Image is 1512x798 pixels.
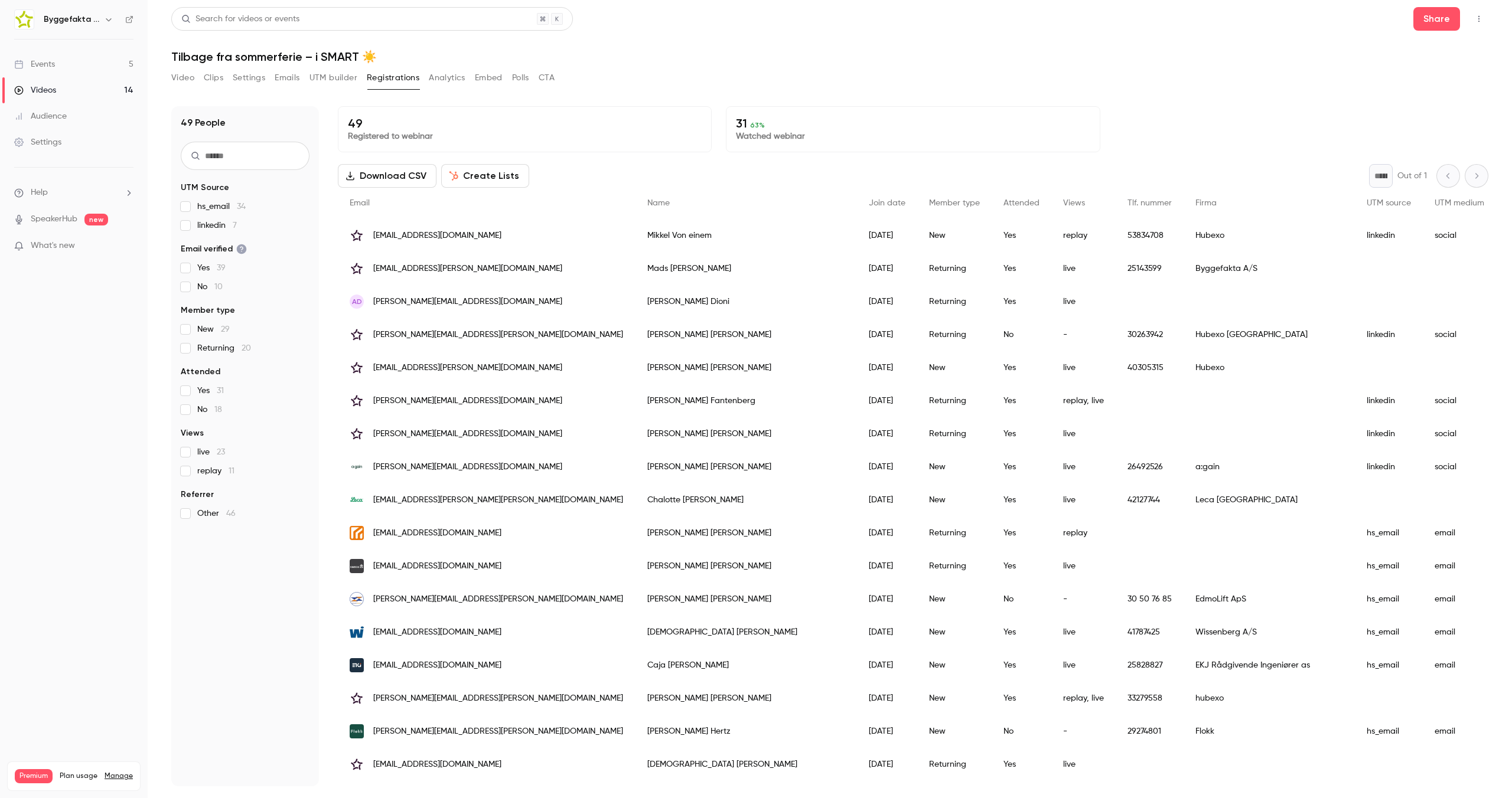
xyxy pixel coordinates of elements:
span: [PERSON_NAME][EMAIL_ADDRESS][PERSON_NAME][DOMAIN_NAME] [373,593,623,606]
div: live [1051,483,1116,516]
span: 63 % [750,121,765,129]
div: [DATE] [857,715,917,748]
span: [EMAIL_ADDRESS][PERSON_NAME][PERSON_NAME][DOMAIN_NAME] [373,494,623,506]
div: Domain: [DOMAIN_NAME] [31,31,130,40]
div: New [917,219,992,252]
div: social [1423,219,1496,252]
img: leca.dk [350,493,364,507]
div: [PERSON_NAME] [PERSON_NAME] [636,583,857,616]
div: Events [14,58,55,70]
div: linkedin [1355,318,1423,351]
div: [PERSON_NAME] [PERSON_NAME] [636,417,857,450]
div: linkedin [1355,450,1423,483]
div: Hubexo [1184,219,1355,252]
div: hs_email [1355,516,1423,550]
div: live [1051,417,1116,450]
div: hs_email [1355,583,1423,616]
div: Returning [917,516,992,550]
span: Views [1063,199,1085,207]
div: [DATE] [857,550,917,583]
span: Email verified [181,243,247,255]
div: email [1423,516,1496,550]
div: [DATE] [857,682,917,715]
span: AD [352,296,362,307]
div: hs_email [1355,649,1423,682]
div: 42127744 [1116,483,1184,516]
div: - [1051,715,1116,748]
img: again.dk [350,460,364,474]
img: ds-staalprofil.dk [350,526,364,540]
div: [PERSON_NAME] Dioni [636,285,857,318]
div: Chalotte [PERSON_NAME] [636,483,857,516]
div: 33279558 [1116,682,1184,715]
div: Yes [992,450,1051,483]
span: Member type [929,199,980,207]
div: social [1423,318,1496,351]
div: linkedin [1355,384,1423,417]
span: 46 [226,509,236,518]
button: Share [1413,7,1460,31]
button: Clips [204,68,223,87]
div: Yes [992,516,1051,550]
div: email [1423,715,1496,748]
div: Yes [992,616,1051,649]
h6: Byggefakta | Powered by Hubexo [44,14,99,25]
div: New [917,450,992,483]
div: New [917,715,992,748]
span: Attended [181,366,220,378]
div: email [1423,550,1496,583]
div: hs_email [1355,715,1423,748]
div: Keywords by Traffic [131,70,199,77]
div: Search for videos or events [181,13,299,25]
div: v 4.0.25 [33,19,58,28]
span: [PERSON_NAME][EMAIL_ADDRESS][DOMAIN_NAME] [373,428,562,440]
div: New [917,351,992,384]
div: New [917,649,992,682]
span: Premium [15,769,53,783]
span: No [197,281,223,293]
span: UTM Source [181,182,229,194]
button: UTM builder [309,68,357,87]
img: website_grey.svg [19,31,28,40]
div: email [1423,649,1496,682]
div: Videos [14,84,56,96]
div: Yes [992,682,1051,715]
button: Polls [512,68,529,87]
span: [PERSON_NAME][EMAIL_ADDRESS][PERSON_NAME][DOMAIN_NAME] [373,725,623,738]
li: help-dropdown-opener [14,187,133,199]
span: [EMAIL_ADDRESS][DOMAIN_NAME] [373,230,501,242]
span: [EMAIL_ADDRESS][PERSON_NAME][DOMAIN_NAME] [373,362,562,374]
div: Yes [992,252,1051,285]
span: UTM source [1367,199,1411,207]
div: Returning [917,417,992,450]
div: live [1051,285,1116,318]
span: [EMAIL_ADDRESS][DOMAIN_NAME] [373,560,501,573]
img: logo_orange.svg [19,19,28,28]
div: hubexo [1184,682,1355,715]
span: Join date [869,199,905,207]
h1: Tilbage fra sommerferie – i SMART ☀️ [171,50,1488,64]
span: 34 [237,202,246,211]
section: facet-groups [181,182,309,519]
div: linkedin [1355,219,1423,252]
a: Manage [105,771,133,781]
span: Yes [197,385,224,397]
p: 31 [736,116,1090,130]
div: Returning [917,285,992,318]
span: 29 [221,325,230,333]
span: 31 [217,387,224,395]
span: Help [31,187,48,199]
span: Other [197,508,236,519]
div: social [1423,450,1496,483]
img: tab_domain_overview_orange.svg [32,68,41,78]
img: Byggefakta | Powered by Hubexo [15,10,34,29]
div: [DATE] [857,583,917,616]
div: [PERSON_NAME] [PERSON_NAME] [636,318,857,351]
div: [DATE] [857,483,917,516]
div: New [917,583,992,616]
span: live [197,446,225,458]
div: replay [1051,219,1116,252]
div: Settings [14,136,61,148]
img: flokk.com [350,724,364,738]
div: [PERSON_NAME] [PERSON_NAME] [636,516,857,550]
